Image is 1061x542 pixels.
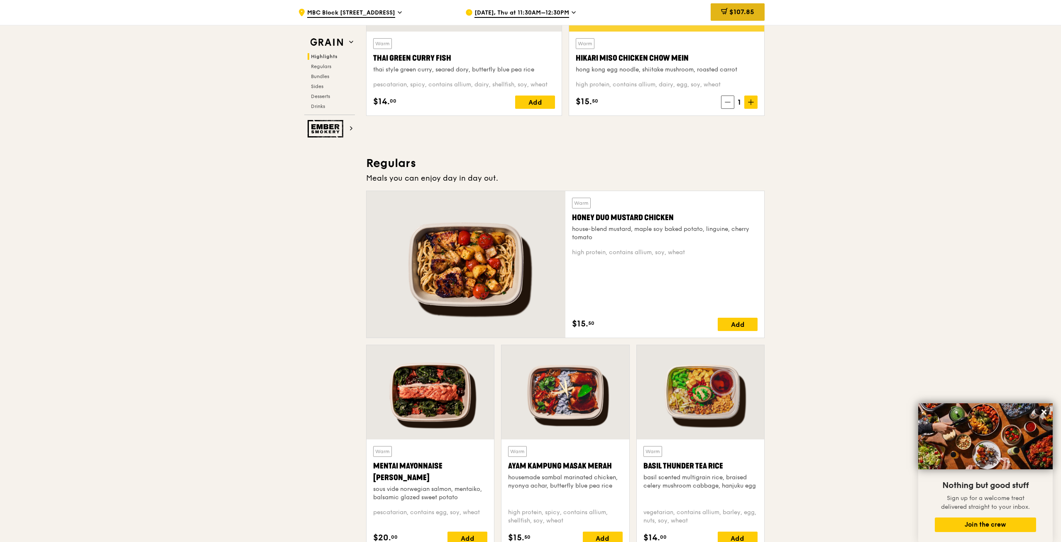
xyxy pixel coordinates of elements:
[311,64,331,69] span: Regulars
[643,473,758,490] div: basil scented multigrain rice, braised celery mushroom cabbage, hanjuku egg
[308,35,346,50] img: Grain web logo
[311,54,337,59] span: Highlights
[576,66,758,74] div: hong kong egg noodle, shiitake mushroom, roasted carrot
[508,460,622,472] div: Ayam Kampung Masak Merah
[373,66,555,74] div: thai style green curry, seared dory, butterfly blue pea rice
[572,248,758,257] div: high protein, contains allium, soy, wheat
[311,83,323,89] span: Sides
[373,38,392,49] div: Warm
[390,98,396,104] span: 00
[576,81,758,89] div: high protein, contains allium, dairy, egg, soy, wheat
[576,52,758,64] div: Hikari Miso Chicken Chow Mein
[373,446,392,457] div: Warm
[572,225,758,242] div: house-blend mustard, maple soy baked potato, linguine, cherry tomato
[366,156,765,171] h3: Regulars
[729,8,754,16] span: $107.85
[942,481,1029,490] span: Nothing but good stuff
[643,460,758,472] div: Basil Thunder Tea Rice
[311,93,330,99] span: Desserts
[643,508,758,525] div: vegetarian, contains allium, barley, egg, nuts, soy, wheat
[391,534,398,540] span: 00
[588,320,594,326] span: 50
[474,9,569,18] span: [DATE], Thu at 11:30AM–12:30PM
[373,81,555,89] div: pescatarian, spicy, contains allium, dairy, shellfish, soy, wheat
[311,103,325,109] span: Drinks
[1037,405,1051,419] button: Close
[918,403,1053,469] img: DSC07876-Edit02-Large.jpeg
[373,508,487,525] div: pescatarian, contains egg, soy, wheat
[576,38,594,49] div: Warm
[576,96,592,108] span: $15.
[311,74,329,79] span: Bundles
[307,9,395,18] span: MBC Block [STREET_ADDRESS]
[572,212,758,223] div: Honey Duo Mustard Chicken
[373,485,487,502] div: sous vide norwegian salmon, mentaiko, balsamic glazed sweet potato
[373,96,390,108] span: $14.
[592,98,598,104] span: 50
[524,534,530,540] span: 50
[373,460,487,483] div: Mentai Mayonnaise [PERSON_NAME]
[718,318,758,331] div: Add
[643,446,662,457] div: Warm
[366,172,765,184] div: Meals you can enjoy day in day out.
[572,198,591,208] div: Warm
[508,446,527,457] div: Warm
[935,517,1036,532] button: Join the crew
[660,534,667,540] span: 00
[508,473,622,490] div: housemade sambal marinated chicken, nyonya achar, butterfly blue pea rice
[308,120,346,137] img: Ember Smokery web logo
[941,495,1030,510] span: Sign up for a welcome treat delivered straight to your inbox.
[572,318,588,330] span: $15.
[373,52,555,64] div: Thai Green Curry Fish
[734,96,744,108] span: 1
[515,96,555,109] div: Add
[508,508,622,525] div: high protein, spicy, contains allium, shellfish, soy, wheat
